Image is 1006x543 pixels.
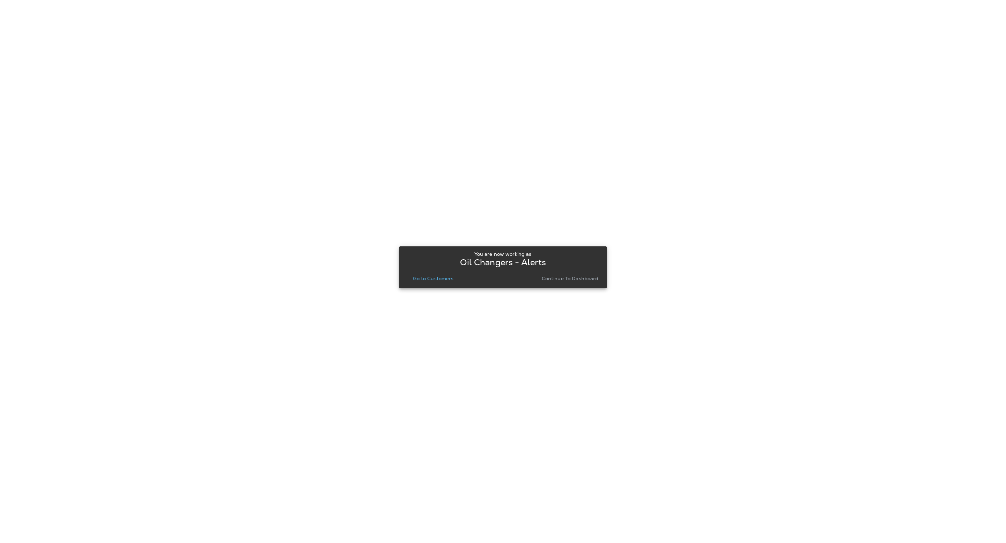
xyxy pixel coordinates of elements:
p: Oil Changers - Alerts [460,260,546,265]
button: Continue to Dashboard [539,274,602,283]
p: You are now working as [474,251,531,257]
p: Continue to Dashboard [542,276,599,281]
p: Go to Customers [413,276,453,281]
button: Go to Customers [410,274,456,283]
